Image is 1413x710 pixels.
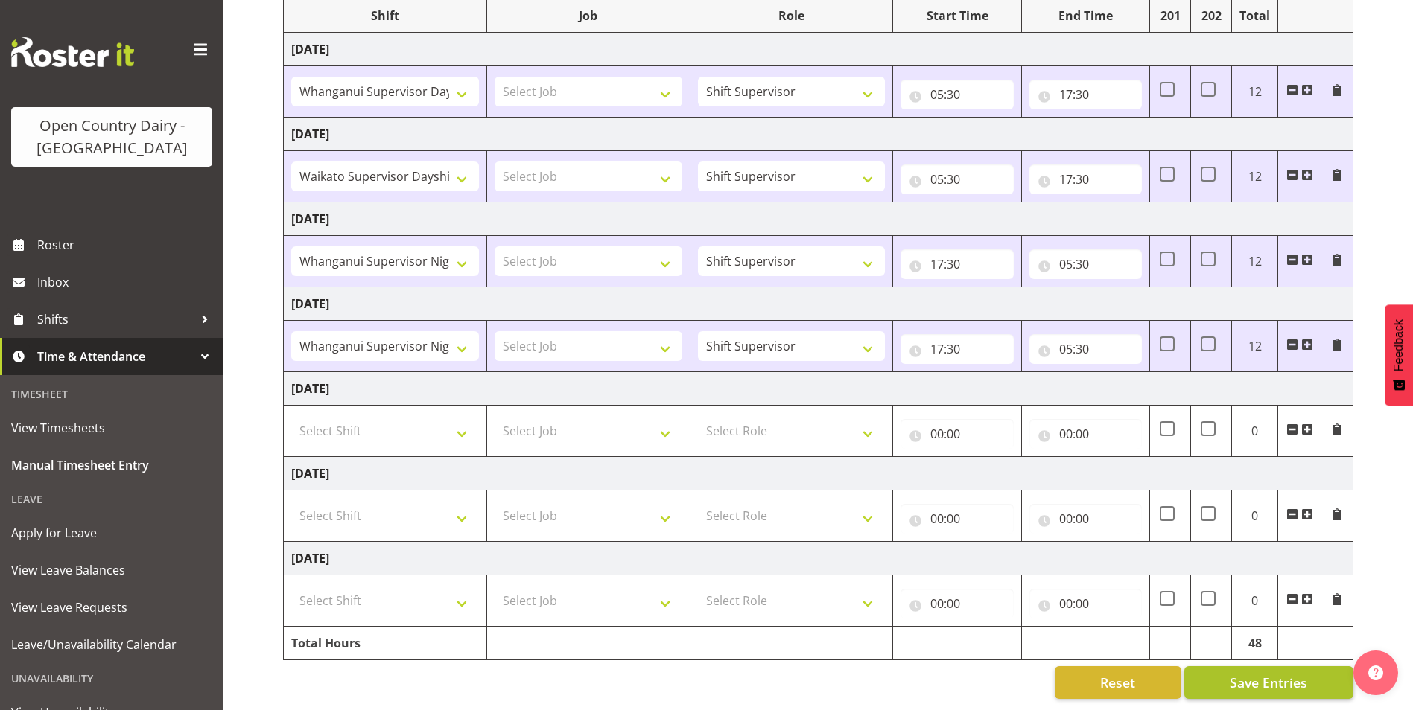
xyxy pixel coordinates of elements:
[1230,673,1307,692] span: Save Entries
[901,249,1013,279] input: Click to select...
[11,559,212,581] span: View Leave Balances
[901,419,1013,449] input: Click to select...
[4,589,220,626] a: View Leave Requests
[11,37,134,67] img: Rosterit website logo
[1158,7,1183,25] div: 201
[284,118,1353,151] td: [DATE]
[37,271,216,293] span: Inbox
[1239,7,1270,25] div: Total
[901,504,1013,534] input: Click to select...
[11,454,212,476] span: Manual Timesheet Entry
[1029,334,1142,364] input: Click to select...
[1232,236,1278,287] td: 12
[11,417,212,439] span: View Timesheets
[284,542,1353,575] td: [DATE]
[901,334,1013,364] input: Click to select...
[11,633,212,656] span: Leave/Unavailability Calendar
[1100,673,1135,692] span: Reset
[1232,151,1278,202] td: 12
[4,663,220,694] div: Unavailability
[284,627,487,660] td: Total Hours
[698,7,886,25] div: Role
[901,164,1013,194] input: Click to select...
[1029,164,1142,194] input: Click to select...
[37,234,216,256] span: Roster
[495,7,682,25] div: Job
[901,80,1013,109] input: Click to select...
[11,522,212,544] span: Apply for Leave
[284,287,1353,321] td: [DATE]
[1029,419,1142,449] input: Click to select...
[291,7,479,25] div: Shift
[901,589,1013,618] input: Click to select...
[1232,66,1278,118] td: 12
[4,626,220,663] a: Leave/Unavailability Calendar
[284,457,1353,490] td: [DATE]
[1392,319,1406,371] span: Feedback
[11,596,212,618] span: View Leave Requests
[4,447,220,484] a: Manual Timesheet Entry
[4,514,220,551] a: Apply for Leave
[1232,627,1278,660] td: 48
[1029,589,1142,618] input: Click to select...
[4,484,220,514] div: Leave
[1232,575,1278,627] td: 0
[1232,406,1278,457] td: 0
[4,409,220,447] a: View Timesheets
[1184,666,1353,699] button: Save Entries
[1232,490,1278,542] td: 0
[1029,7,1142,25] div: End Time
[37,308,194,330] span: Shifts
[1385,304,1413,406] button: Feedback - Show survey
[901,7,1013,25] div: Start Time
[1029,504,1142,534] input: Click to select...
[4,379,220,409] div: Timesheet
[1198,7,1224,25] div: 202
[284,33,1353,66] td: [DATE]
[284,372,1353,406] td: [DATE]
[284,202,1353,236] td: [DATE]
[1029,80,1142,109] input: Click to select...
[26,115,197,159] div: Open Country Dairy - [GEOGRAPHIC_DATA]
[37,345,194,368] span: Time & Attendance
[4,551,220,589] a: View Leave Balances
[1232,321,1278,372] td: 12
[1055,666,1181,699] button: Reset
[1029,249,1142,279] input: Click to select...
[1368,665,1383,680] img: help-xxl-2.png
